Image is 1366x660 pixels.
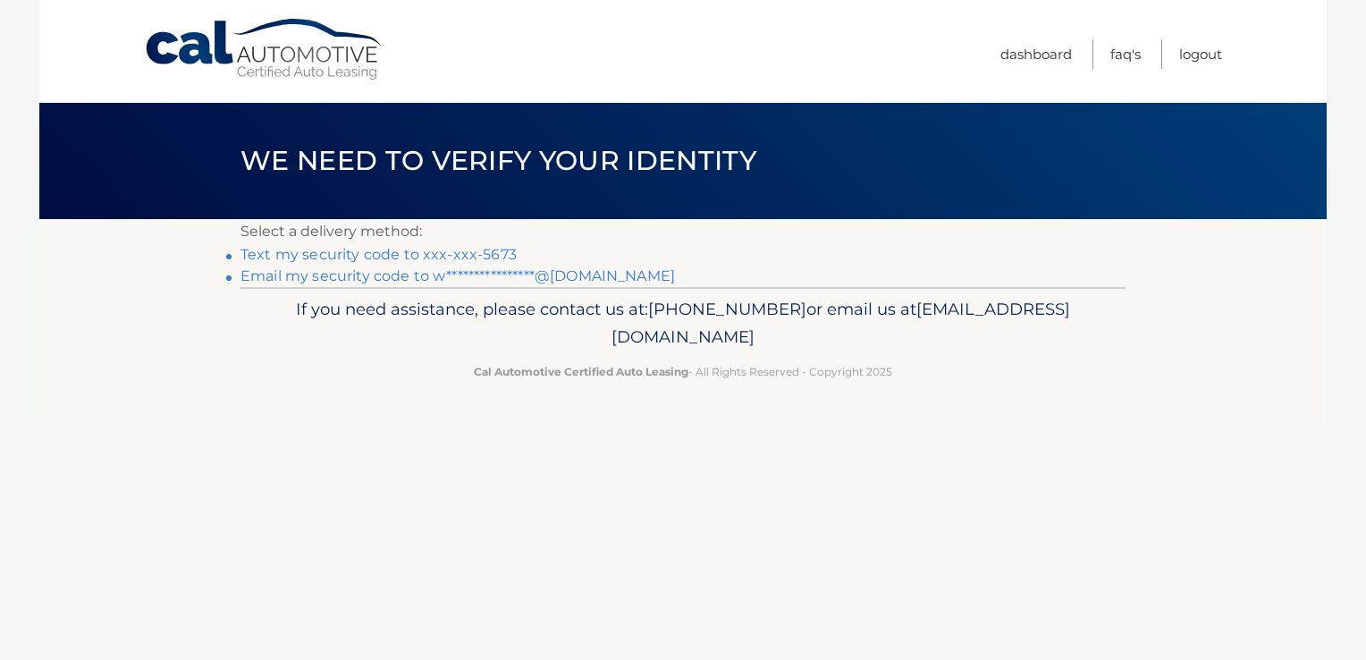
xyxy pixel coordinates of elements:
[144,18,385,81] a: Cal Automotive
[474,365,688,378] strong: Cal Automotive Certified Auto Leasing
[648,299,806,319] span: [PHONE_NUMBER]
[252,295,1114,352] p: If you need assistance, please contact us at: or email us at
[1110,39,1141,69] a: FAQ's
[240,144,756,177] span: We need to verify your identity
[240,246,517,263] a: Text my security code to xxx-xxx-5673
[1000,39,1072,69] a: Dashboard
[252,362,1114,381] p: - All Rights Reserved - Copyright 2025
[240,219,1126,244] p: Select a delivery method:
[1179,39,1222,69] a: Logout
